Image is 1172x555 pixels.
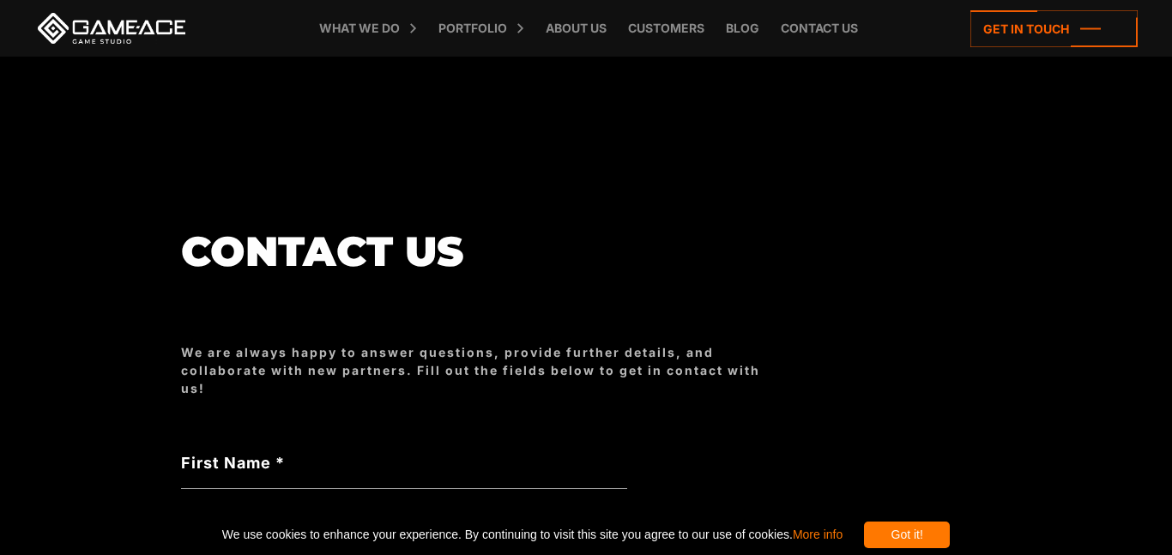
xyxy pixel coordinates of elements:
[864,522,950,548] div: Got it!
[222,522,843,548] span: We use cookies to enhance your experience. By continuing to visit this site you agree to our use ...
[181,343,782,398] div: We are always happy to answer questions, provide further details, and collaborate with new partne...
[793,528,843,541] a: More info
[181,229,782,274] h1: Contact us
[181,451,627,474] label: First Name *
[970,10,1138,47] a: Get in touch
